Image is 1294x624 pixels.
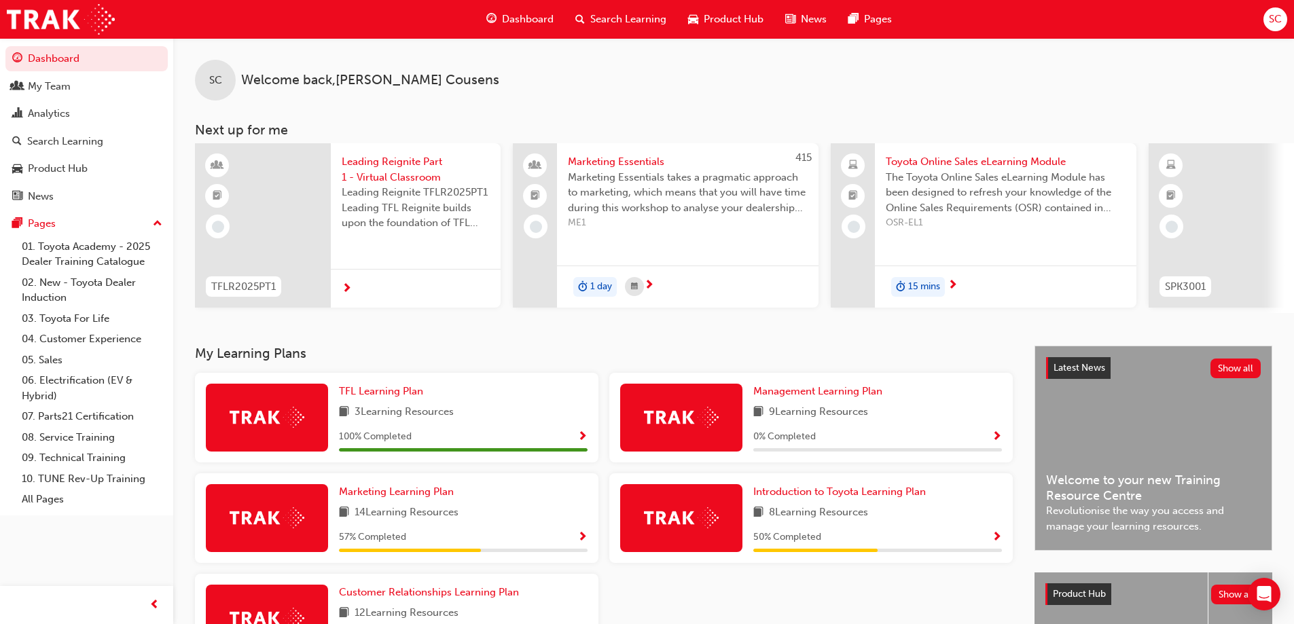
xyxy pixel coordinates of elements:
[339,484,459,500] a: Marketing Learning Plan
[577,428,588,445] button: Show Progress
[212,221,224,233] span: learningRecordVerb_NONE-icon
[339,586,519,598] span: Customer Relationships Learning Plan
[644,507,719,528] img: Trak
[339,404,349,421] span: book-icon
[339,504,349,521] span: book-icon
[211,279,276,295] span: TFLR2025PT1
[195,346,1013,361] h3: My Learning Plans
[753,530,821,545] span: 50 % Completed
[785,11,795,28] span: news-icon
[16,406,168,427] a: 07. Parts21 Certification
[992,532,1002,544] span: Show Progress
[5,156,168,181] a: Product Hub
[886,170,1126,216] span: The Toyota Online Sales eLearning Module has been designed to refresh your knowledge of the Onlin...
[173,122,1294,138] h3: Next up for me
[1053,588,1106,600] span: Product Hub
[27,134,103,149] div: Search Learning
[339,385,423,397] span: TFL Learning Plan
[5,211,168,236] button: Pages
[753,485,926,498] span: Introduction to Toyota Learning Plan
[28,189,54,204] div: News
[213,187,222,205] span: booktick-icon
[209,73,222,88] span: SC
[149,597,160,614] span: prev-icon
[568,170,808,216] span: Marketing Essentials takes a pragmatic approach to marketing, which means that you will have time...
[1166,221,1178,233] span: learningRecordVerb_NONE-icon
[688,11,698,28] span: car-icon
[475,5,564,33] a: guage-iconDashboard
[848,11,859,28] span: pages-icon
[28,79,71,94] div: My Team
[1054,362,1105,373] span: Latest News
[753,429,816,445] span: 0 % Completed
[831,143,1136,308] a: Toyota Online Sales eLearning ModuleThe Toyota Online Sales eLearning Module has been designed to...
[5,184,168,209] a: News
[1166,187,1176,205] span: booktick-icon
[848,221,860,233] span: learningRecordVerb_NONE-icon
[16,308,168,329] a: 03. Toyota For Life
[992,431,1002,443] span: Show Progress
[28,216,56,232] div: Pages
[339,530,406,545] span: 57 % Completed
[568,215,808,231] span: ME1
[355,404,454,421] span: 3 Learning Resources
[5,129,168,154] a: Search Learning
[838,5,903,33] a: pages-iconPages
[1166,157,1176,175] span: learningResourceType_ELEARNING-icon
[801,12,827,27] span: News
[530,221,542,233] span: learningRecordVerb_NONE-icon
[339,485,454,498] span: Marketing Learning Plan
[753,384,888,399] a: Management Learning Plan
[5,43,168,211] button: DashboardMy TeamAnalyticsSearch LearningProduct HubNews
[342,283,352,295] span: next-icon
[12,218,22,230] span: pages-icon
[1211,585,1262,604] button: Show all
[1046,503,1261,534] span: Revolutionise the way you access and manage your learning resources.
[7,4,115,35] img: Trak
[16,489,168,510] a: All Pages
[704,12,763,27] span: Product Hub
[848,157,858,175] span: laptop-icon
[577,431,588,443] span: Show Progress
[568,154,808,170] span: Marketing Essentials
[590,12,666,27] span: Search Learning
[502,12,554,27] span: Dashboard
[16,370,168,406] a: 06. Electrification (EV & Hybrid)
[1035,346,1272,551] a: Latest NewsShow allWelcome to your new Training Resource CentreRevolutionise the way you access a...
[339,384,429,399] a: TFL Learning Plan
[774,5,838,33] a: news-iconNews
[28,106,70,122] div: Analytics
[992,428,1002,445] button: Show Progress
[1045,583,1261,605] a: Product HubShow all
[795,151,812,164] span: 415
[230,507,304,528] img: Trak
[531,157,540,175] span: people-icon
[631,278,638,295] span: calendar-icon
[577,532,588,544] span: Show Progress
[753,504,763,521] span: book-icon
[12,53,22,65] span: guage-icon
[12,108,22,120] span: chart-icon
[948,280,958,292] span: next-icon
[575,11,585,28] span: search-icon
[1210,359,1261,378] button: Show all
[896,278,905,296] span: duration-icon
[12,136,22,148] span: search-icon
[16,350,168,371] a: 05. Sales
[195,143,501,308] a: TFLR2025PT1Leading Reignite Part 1 - Virtual ClassroomLeading Reignite TFLR2025PT1 Leading TFL Re...
[28,161,88,177] div: Product Hub
[16,236,168,272] a: 01. Toyota Academy - 2025 Dealer Training Catalogue
[16,272,168,308] a: 02. New - Toyota Dealer Induction
[339,429,412,445] span: 100 % Completed
[12,191,22,203] span: news-icon
[355,504,459,521] span: 14 Learning Resources
[753,404,763,421] span: book-icon
[753,385,882,397] span: Management Learning Plan
[769,504,868,521] span: 8 Learning Resources
[578,278,588,296] span: duration-icon
[644,407,719,428] img: Trak
[5,74,168,99] a: My Team
[992,529,1002,546] button: Show Progress
[5,101,168,126] a: Analytics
